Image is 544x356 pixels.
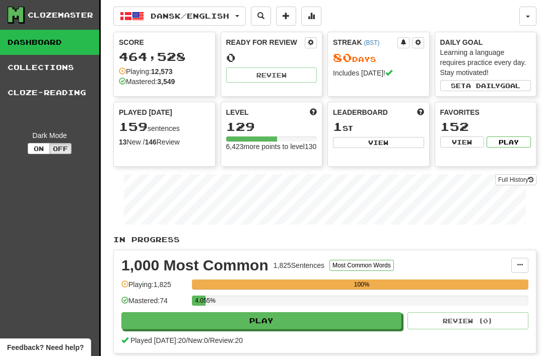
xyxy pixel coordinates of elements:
div: 1,000 Most Common [121,258,268,273]
span: This week in points, UTC [417,107,424,117]
button: On [28,143,50,154]
button: Most Common Words [329,260,394,271]
div: 464,528 [119,50,210,63]
div: Clozemaster [28,10,93,20]
span: Review: 20 [210,336,243,344]
div: Daily Goal [440,37,531,47]
div: Dark Mode [8,130,92,140]
button: Seta dailygoal [440,80,531,91]
button: View [333,137,424,148]
span: Open feedback widget [7,342,84,352]
p: In Progress [113,235,536,245]
div: Day s [333,51,424,64]
div: Playing: [119,66,173,77]
button: Off [49,143,72,154]
button: Add sentence to collection [276,7,296,26]
span: 1 [333,119,343,133]
span: / [208,336,210,344]
span: Level [226,107,249,117]
a: Full History [495,174,536,185]
span: Score more points to level up [310,107,317,117]
span: 80 [333,50,352,64]
button: Review [226,67,317,83]
button: Play [487,136,531,148]
button: Review (0) [407,312,528,329]
div: Mastered: [119,77,175,87]
div: 6,423 more points to level 130 [226,141,317,152]
div: Score [119,37,210,47]
a: (BST) [364,39,379,46]
div: sentences [119,120,210,133]
strong: 146 [145,138,156,146]
div: Streak [333,37,397,47]
button: Dansk/English [113,7,246,26]
span: Dansk / English [151,12,229,20]
button: Play [121,312,401,329]
span: / [186,336,188,344]
div: Ready for Review [226,37,305,47]
span: Leaderboard [333,107,388,117]
button: More stats [301,7,321,26]
span: Played [DATE]: 20 [130,336,186,344]
div: 100% [195,279,528,290]
strong: 13 [119,138,127,146]
span: Played [DATE] [119,107,172,117]
div: Mastered: 74 [121,296,187,312]
div: 129 [226,120,317,133]
div: Includes [DATE]! [333,68,424,78]
div: st [333,120,424,133]
span: New: 0 [188,336,208,344]
strong: 3,549 [157,78,175,86]
div: Learning a language requires practice every day. Stay motivated! [440,47,531,78]
div: Playing: 1,825 [121,279,187,296]
div: 0 [226,51,317,64]
div: 1,825 Sentences [274,260,324,270]
div: New / Review [119,137,210,147]
strong: 12,573 [151,67,173,76]
span: a daily [466,82,500,89]
div: Favorites [440,107,531,117]
div: 152 [440,120,531,133]
div: 4.055% [195,296,206,306]
span: 159 [119,119,148,133]
button: View [440,136,485,148]
button: Search sentences [251,7,271,26]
